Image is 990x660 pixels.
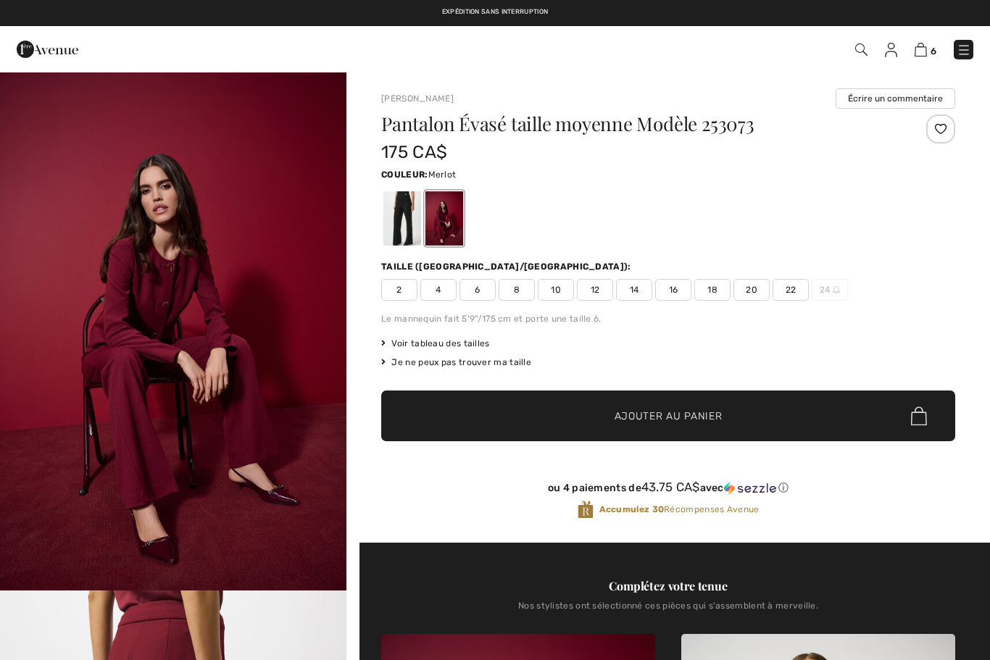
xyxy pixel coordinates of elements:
span: 20 [733,279,770,301]
img: Mes infos [885,43,897,57]
div: Complétez votre tenue [381,577,955,595]
a: 6 [915,41,936,58]
span: 10 [538,279,574,301]
img: Bag.svg [911,406,927,425]
span: 6 [931,46,936,57]
span: 24 [812,279,848,301]
div: Taille ([GEOGRAPHIC_DATA]/[GEOGRAPHIC_DATA]): [381,260,634,273]
img: Menu [957,43,971,57]
button: Ajouter au panier [381,390,955,441]
button: Écrire un commentaire [836,88,955,109]
span: Couleur: [381,170,428,180]
span: 175 CA$ [381,142,447,162]
div: Noir [383,191,421,246]
span: 4 [420,279,457,301]
span: Merlot [428,170,457,180]
span: 6 [459,279,496,301]
span: Récompenses Avenue [599,503,760,516]
span: Ajouter au panier [615,409,723,424]
span: 8 [499,279,535,301]
a: [PERSON_NAME] [381,93,454,104]
strong: Accumulez 30 [599,504,665,514]
div: Nos stylistes ont sélectionné ces pièces qui s'assemblent à merveille. [381,601,955,622]
span: 2 [381,279,417,301]
span: 43.75 CA$ [641,480,700,494]
h1: Pantalon Évasé taille moyenne Modèle 253073 [381,114,860,133]
img: Récompenses Avenue [578,500,594,519]
div: Je ne peux pas trouver ma taille [381,356,955,369]
span: 18 [694,279,731,301]
div: ou 4 paiements de avec [381,480,955,495]
span: Voir tableau des tailles [381,337,490,350]
span: 14 [616,279,652,301]
div: ou 4 paiements de43.75 CA$avecSezzle Cliquez pour en savoir plus sur Sezzle [381,480,955,500]
img: ring-m.svg [833,286,840,293]
div: Le mannequin fait 5'9"/175 cm et porte une taille 6. [381,312,955,325]
span: 22 [773,279,809,301]
a: 1ère Avenue [17,41,78,55]
img: Recherche [855,43,868,56]
span: 16 [655,279,691,301]
img: 1ère Avenue [17,35,78,64]
img: Sezzle [724,482,776,495]
span: 12 [577,279,613,301]
img: Panier d'achat [915,43,927,57]
div: Merlot [425,191,463,246]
